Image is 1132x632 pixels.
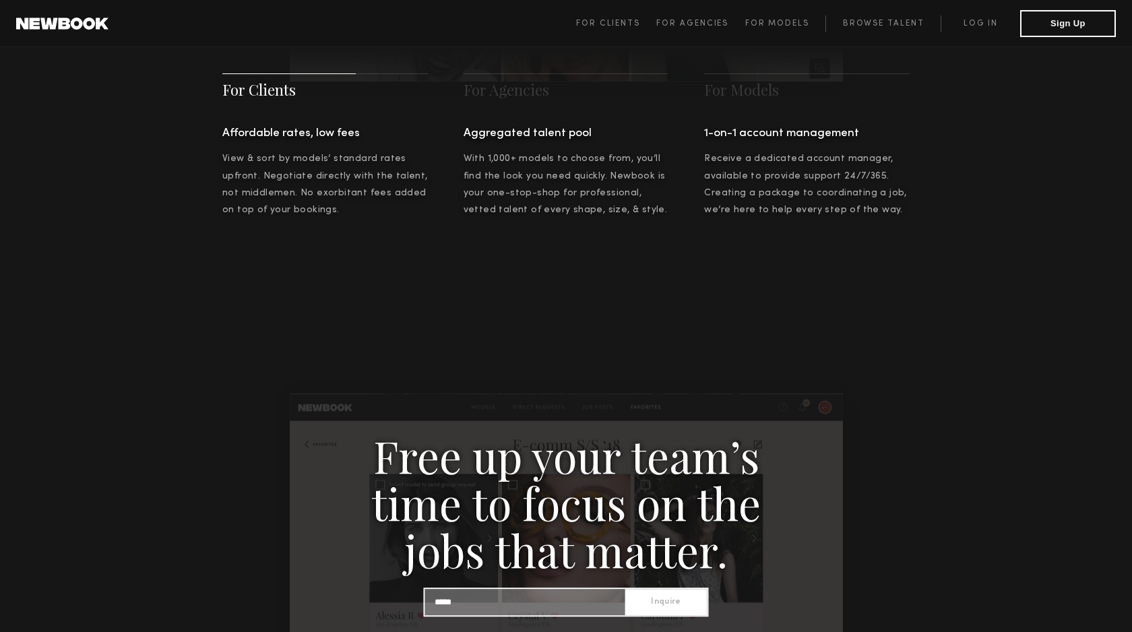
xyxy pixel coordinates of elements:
h4: 1-on-1 account management [704,123,910,144]
h4: Aggregated talent pool [464,123,669,144]
span: View & sort by models’ standard rates upfront. Negotiate directly with the talent, not middlemen.... [222,154,428,214]
h3: Free up your team’s time to focus on the jobs that matter. [334,432,798,573]
a: For Clients [222,80,296,100]
a: For Models [745,15,826,32]
span: Receive a dedicated account manager, available to provide support 24/7/365. Creating a package to... [704,154,906,214]
a: Log in [941,15,1020,32]
span: With 1,000+ models to choose from, you’ll find the look you need quickly. Newbook is your one-sto... [464,154,668,214]
h4: Affordable rates, low fees [222,123,428,144]
a: For Clients [576,15,656,32]
button: Inquire [625,589,707,615]
span: For Clients [576,20,640,28]
button: Sign Up [1020,10,1116,37]
a: For Agencies [656,15,745,32]
a: For Models [704,80,779,100]
span: For Models [745,20,809,28]
a: For Agencies [464,80,549,100]
a: Browse Talent [825,15,941,32]
span: For Agencies [656,20,728,28]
